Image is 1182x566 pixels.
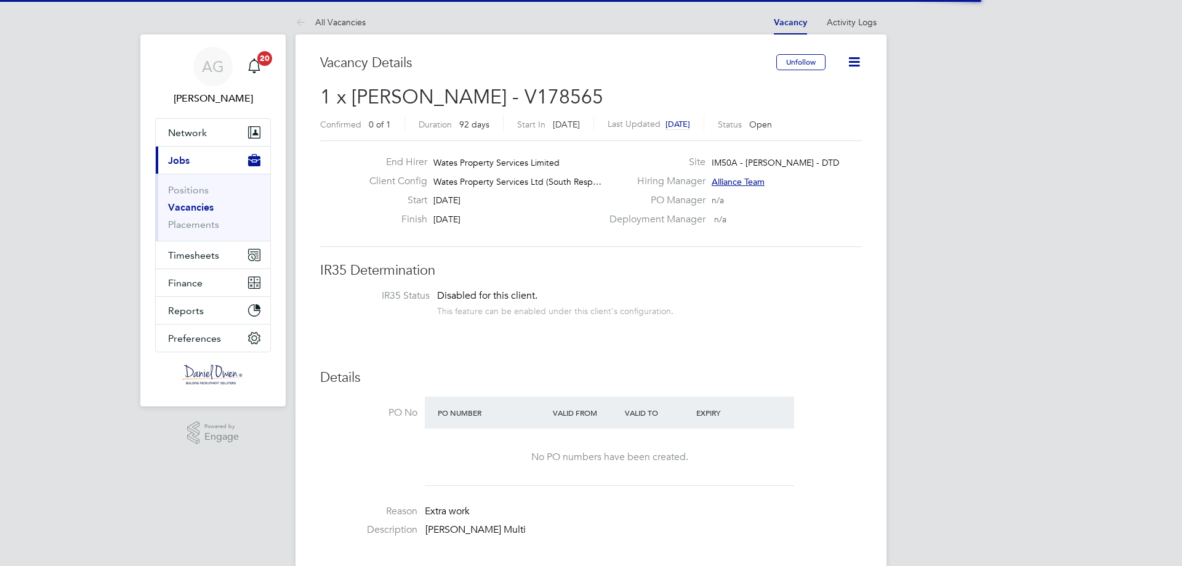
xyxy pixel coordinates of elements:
[437,451,782,464] div: No PO numbers have been created.
[433,195,460,206] span: [DATE]
[168,333,221,344] span: Preferences
[550,402,622,424] div: Valid From
[437,289,537,302] span: Disabled for this client.
[360,194,427,207] label: Start
[320,85,603,109] span: 1 x [PERSON_NAME] - V178565
[257,51,272,66] span: 20
[776,54,826,70] button: Unfollow
[369,119,391,130] span: 0 of 1
[665,119,690,129] span: [DATE]
[693,402,765,424] div: Expiry
[168,305,204,317] span: Reports
[602,194,706,207] label: PO Manager
[155,365,271,384] a: Go to home page
[168,249,219,261] span: Timesheets
[242,47,267,86] a: 20
[749,119,772,130] span: Open
[425,505,470,517] span: Extra work
[360,175,427,188] label: Client Config
[182,365,244,384] img: danielowen-logo-retina.png
[295,17,366,28] a: All Vacancies
[156,241,270,269] button: Timesheets
[433,214,460,225] span: [DATE]
[168,201,214,213] a: Vacancies
[204,421,239,432] span: Powered by
[187,421,239,445] a: Powered byEngage
[435,402,550,424] div: PO Number
[320,406,417,419] label: PO No
[827,17,877,28] a: Activity Logs
[718,119,742,130] label: Status
[168,155,190,166] span: Jobs
[622,402,694,424] div: Valid To
[156,297,270,324] button: Reports
[602,156,706,169] label: Site
[608,118,661,129] label: Last Updated
[156,174,270,241] div: Jobs
[332,289,430,302] label: IR35 Status
[204,432,239,442] span: Engage
[712,157,839,168] span: IM50A - [PERSON_NAME] - DTD
[156,325,270,352] button: Preferences
[156,147,270,174] button: Jobs
[168,184,209,196] a: Positions
[433,176,601,187] span: Wates Property Services Ltd (South Resp…
[553,119,580,130] span: [DATE]
[360,213,427,226] label: Finish
[168,127,207,139] span: Network
[320,119,361,130] label: Confirmed
[437,302,673,317] div: This feature can be enabled under this client's configuration.
[425,524,862,536] p: [PERSON_NAME] Multi
[320,505,417,518] label: Reason
[320,262,862,280] h3: IR35 Determination
[517,119,545,130] label: Start In
[459,119,489,130] span: 92 days
[602,213,706,226] label: Deployment Manager
[155,47,271,106] a: AG[PERSON_NAME]
[320,524,417,536] label: Description
[168,219,219,230] a: Placements
[714,214,726,225] span: n/a
[156,269,270,296] button: Finance
[168,277,203,289] span: Finance
[320,369,862,387] h3: Details
[202,59,224,75] span: AG
[140,34,286,406] nav: Main navigation
[774,17,807,28] a: Vacancy
[433,157,560,168] span: Wates Property Services Limited
[156,119,270,146] button: Network
[712,195,724,206] span: n/a
[419,119,452,130] label: Duration
[602,175,706,188] label: Hiring Manager
[155,91,271,106] span: Amy Garcia
[712,176,765,187] span: Alliance Team
[320,54,776,72] h3: Vacancy Details
[360,156,427,169] label: End Hirer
